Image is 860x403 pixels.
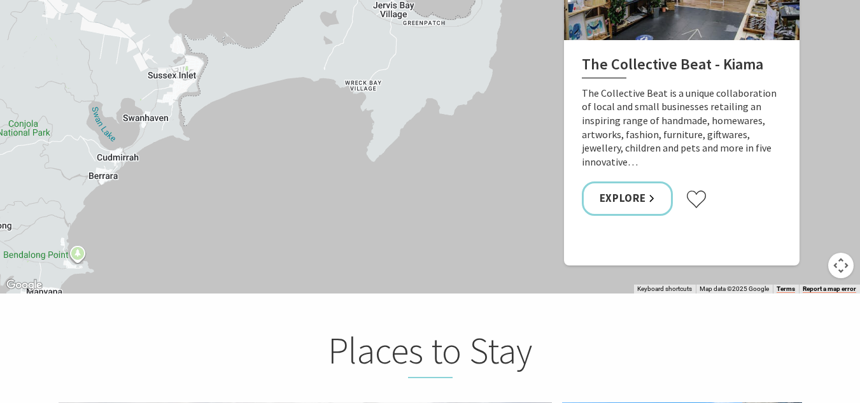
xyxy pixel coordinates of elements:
img: Google [3,277,45,293]
a: Report a map error [803,285,856,293]
button: Keyboard shortcuts [637,285,692,293]
span: Map data ©2025 Google [700,285,769,292]
button: Click to favourite The Collective Beat - Kiama [686,190,707,209]
button: Map camera controls [828,253,854,278]
h2: Places to Stay [181,329,680,378]
a: Open this area in Google Maps (opens a new window) [3,277,45,293]
h2: The Collective Beat - Kiama [582,55,782,78]
a: Terms (opens in new tab) [777,285,795,293]
p: The Collective Beat is a unique collaboration of local and small businesses retailing an inspirin... [582,87,782,169]
a: Explore [582,181,673,215]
